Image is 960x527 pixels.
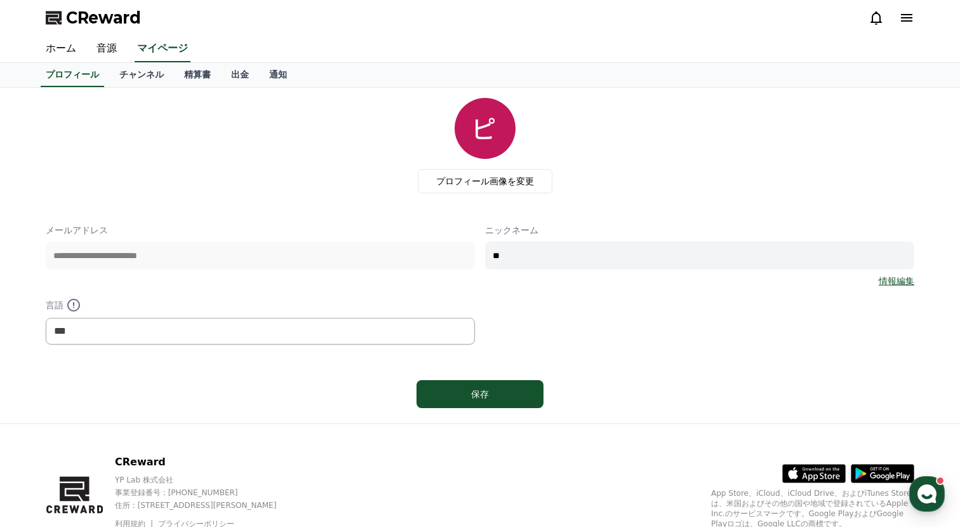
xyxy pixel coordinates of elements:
p: CReward [115,455,298,470]
p: メールアドレス [46,224,475,236]
label: プロフィール画像を変更 [418,169,552,193]
a: 音源 [86,36,127,62]
a: マイページ [135,36,190,62]
p: 言語 [46,298,475,313]
a: ホーム [36,36,86,62]
a: 出金 [221,63,259,87]
div: 保存 [442,388,518,400]
a: 情報編集 [879,275,914,287]
span: CReward [66,8,141,28]
p: ニックネーム [485,224,914,236]
a: 精算書 [174,63,221,87]
p: 事業登録番号 : [PHONE_NUMBER] [115,488,298,498]
a: プロフィール [41,63,104,87]
a: チャンネル [109,63,174,87]
p: 住所 : [STREET_ADDRESS][PERSON_NAME] [115,500,298,510]
a: 通知 [259,63,297,87]
a: CReward [46,8,141,28]
p: YP Lab 株式会社 [115,475,298,485]
img: profile_image [455,98,516,159]
button: 保存 [417,380,543,408]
